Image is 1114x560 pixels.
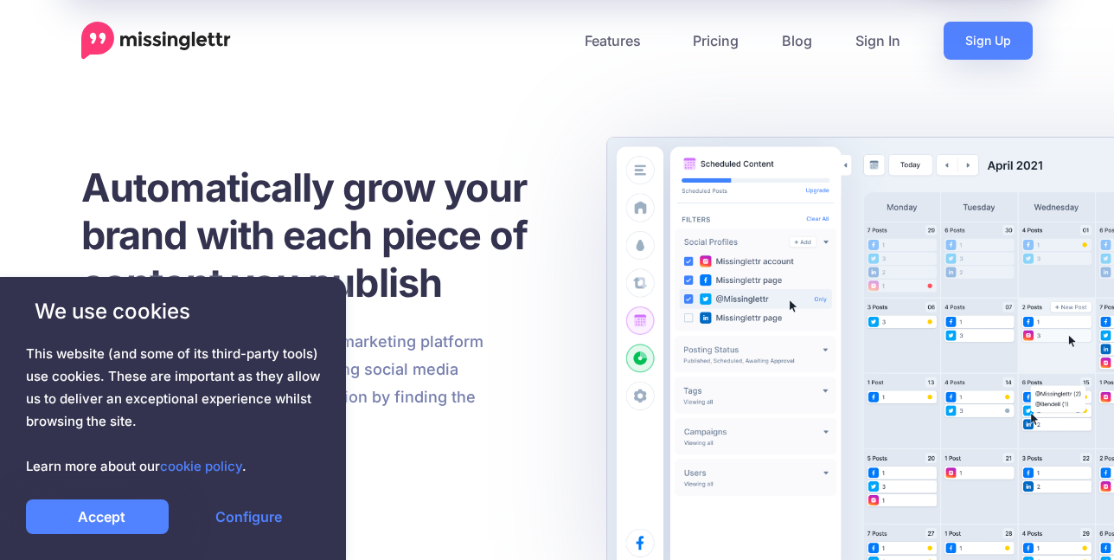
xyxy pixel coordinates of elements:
[563,22,671,60] a: Features
[160,458,242,474] a: cookie policy
[26,343,320,478] span: This website (and some of its third-party tools) use cookies. These are important as they allow u...
[944,22,1033,60] a: Sign Up
[26,499,169,534] a: Accept
[26,296,320,326] span: We use cookies
[671,22,760,60] a: Pricing
[834,22,922,60] a: Sign In
[177,499,320,534] a: Configure
[760,22,834,60] a: Blog
[81,22,231,60] a: Home
[81,164,570,306] h1: Automatically grow your brand with each piece of content you publish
